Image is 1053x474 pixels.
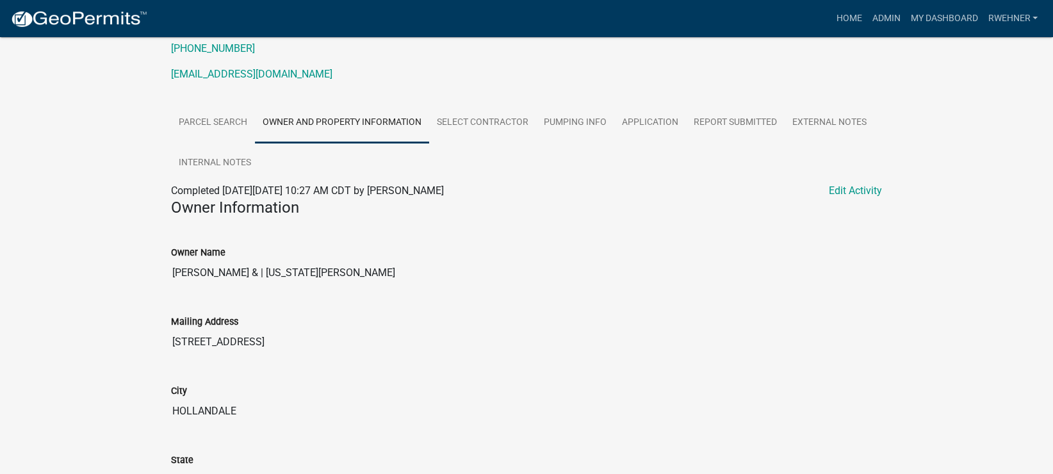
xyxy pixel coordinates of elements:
[171,68,332,80] a: [EMAIL_ADDRESS][DOMAIN_NAME]
[905,6,983,31] a: My Dashboard
[171,42,255,54] a: [PHONE_NUMBER]
[686,102,785,143] a: Report Submitted
[171,199,882,217] h4: Owner Information
[831,6,867,31] a: Home
[867,6,905,31] a: Admin
[255,102,429,143] a: Owner and Property Information
[171,318,238,327] label: Mailing Address
[614,102,686,143] a: Application
[429,102,536,143] a: Select contractor
[171,102,255,143] a: Parcel search
[536,102,614,143] a: Pumping Info
[171,143,259,184] a: Internal Notes
[785,102,874,143] a: External Notes
[829,183,882,199] a: Edit Activity
[171,184,444,197] span: Completed [DATE][DATE] 10:27 AM CDT by [PERSON_NAME]
[171,249,225,257] label: Owner Name
[171,387,187,396] label: City
[983,6,1043,31] a: rwehner
[171,456,193,465] label: State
